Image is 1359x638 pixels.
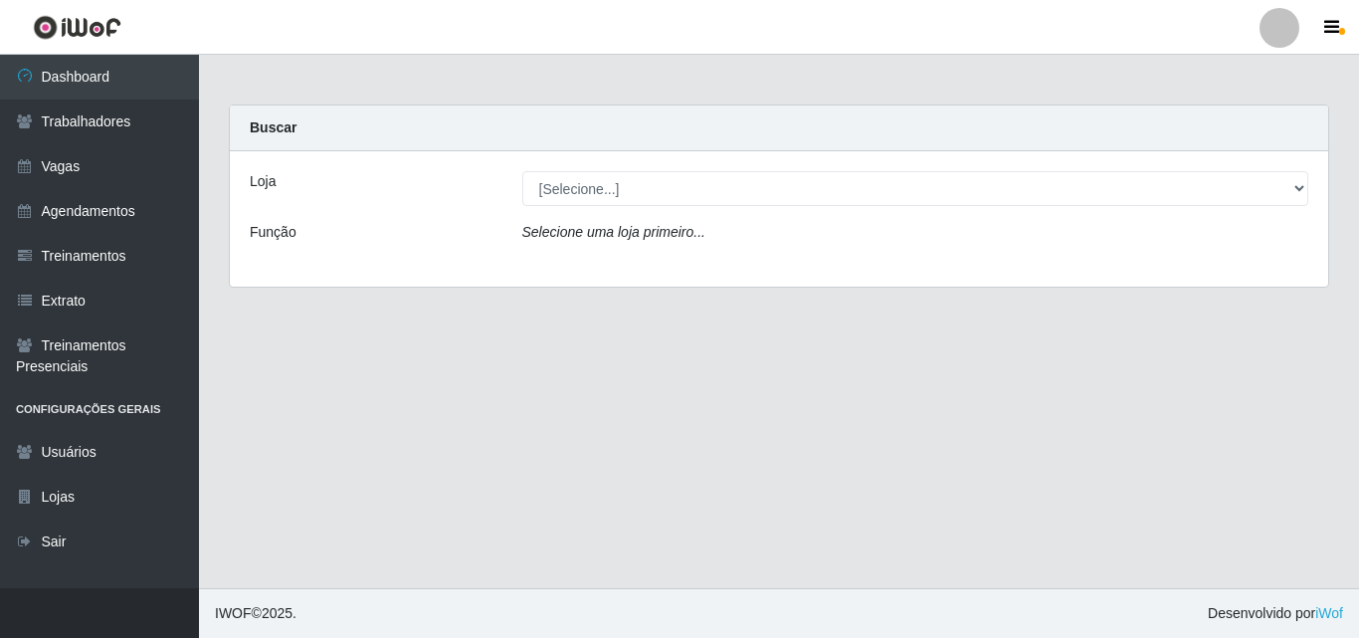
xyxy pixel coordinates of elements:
img: CoreUI Logo [33,15,121,40]
a: iWof [1315,605,1343,621]
strong: Buscar [250,119,296,135]
label: Função [250,222,296,243]
label: Loja [250,171,276,192]
span: © 2025 . [215,603,296,624]
span: IWOF [215,605,252,621]
span: Desenvolvido por [1208,603,1343,624]
i: Selecione uma loja primeiro... [522,224,705,240]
